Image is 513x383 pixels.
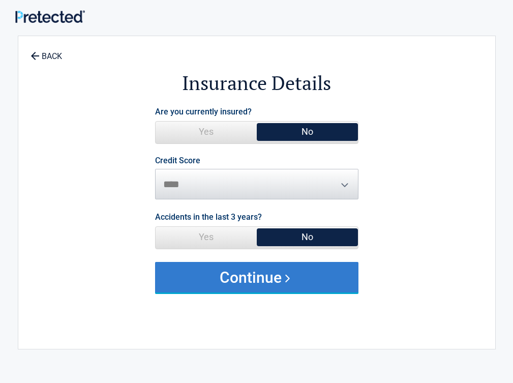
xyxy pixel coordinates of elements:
label: Credit Score [155,157,200,165]
span: No [257,122,358,142]
a: BACK [28,43,64,61]
span: Yes [156,122,257,142]
img: Main Logo [15,10,85,23]
label: Accidents in the last 3 years? [155,210,262,224]
h2: Insurance Details [74,70,439,96]
span: No [257,227,358,247]
span: Yes [156,227,257,247]
label: Are you currently insured? [155,105,252,119]
button: Continue [155,262,358,292]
